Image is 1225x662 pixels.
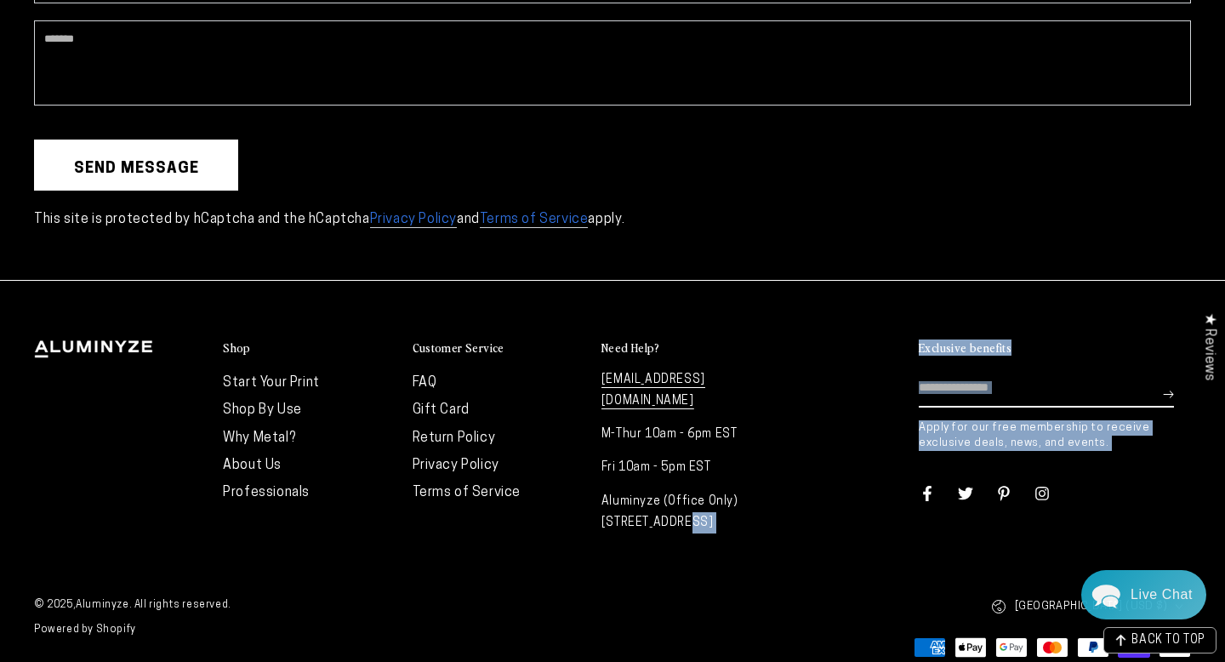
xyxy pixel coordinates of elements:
[223,486,310,499] a: Professionals
[919,340,1011,356] h2: Exclusive benefits
[413,376,437,390] a: FAQ
[413,486,521,499] a: Terms of Service
[413,340,584,357] summary: Customer Service
[76,600,128,610] a: Aluminyze
[223,376,320,390] a: Start Your Print
[1131,570,1193,619] div: Contact Us Directly
[34,208,1191,232] p: This site is protected by hCaptcha and the hCaptcha and apply.
[223,459,282,472] a: About Us
[1015,596,1167,616] span: [GEOGRAPHIC_DATA] (USD $)
[223,403,302,417] a: Shop By Use
[34,140,238,191] button: Send message
[413,403,470,417] a: Gift Card
[601,340,773,357] summary: Need Help?
[919,420,1191,451] p: Apply for our free membership to receive exclusive deals, news, and events.
[413,459,499,472] a: Privacy Policy
[1163,369,1174,420] button: Subscribe
[1081,570,1206,619] div: Chat widget toggle
[919,340,1191,357] summary: Exclusive benefits
[991,588,1191,625] button: [GEOGRAPHIC_DATA] (USD $)
[223,340,251,356] h2: Shop
[1131,635,1205,647] span: BACK TO TOP
[34,625,136,635] a: Powered by Shopify
[601,374,705,409] a: [EMAIL_ADDRESS][DOMAIN_NAME]
[601,424,773,445] p: M-Thur 10am - 6pm EST
[601,340,660,356] h2: Need Help?
[34,593,612,619] small: © 2025, . All rights reserved.
[223,340,395,357] summary: Shop
[601,457,773,478] p: Fri 10am - 5pm EST
[223,431,295,445] a: Why Metal?
[1193,300,1225,394] div: Click to open Judge.me floating reviews tab
[413,340,504,356] h2: Customer Service
[480,213,589,228] a: Terms of Service
[601,491,773,534] p: Aluminyze (Office Only) [STREET_ADDRESS]
[413,431,496,445] a: Return Policy
[370,213,457,228] a: Privacy Policy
